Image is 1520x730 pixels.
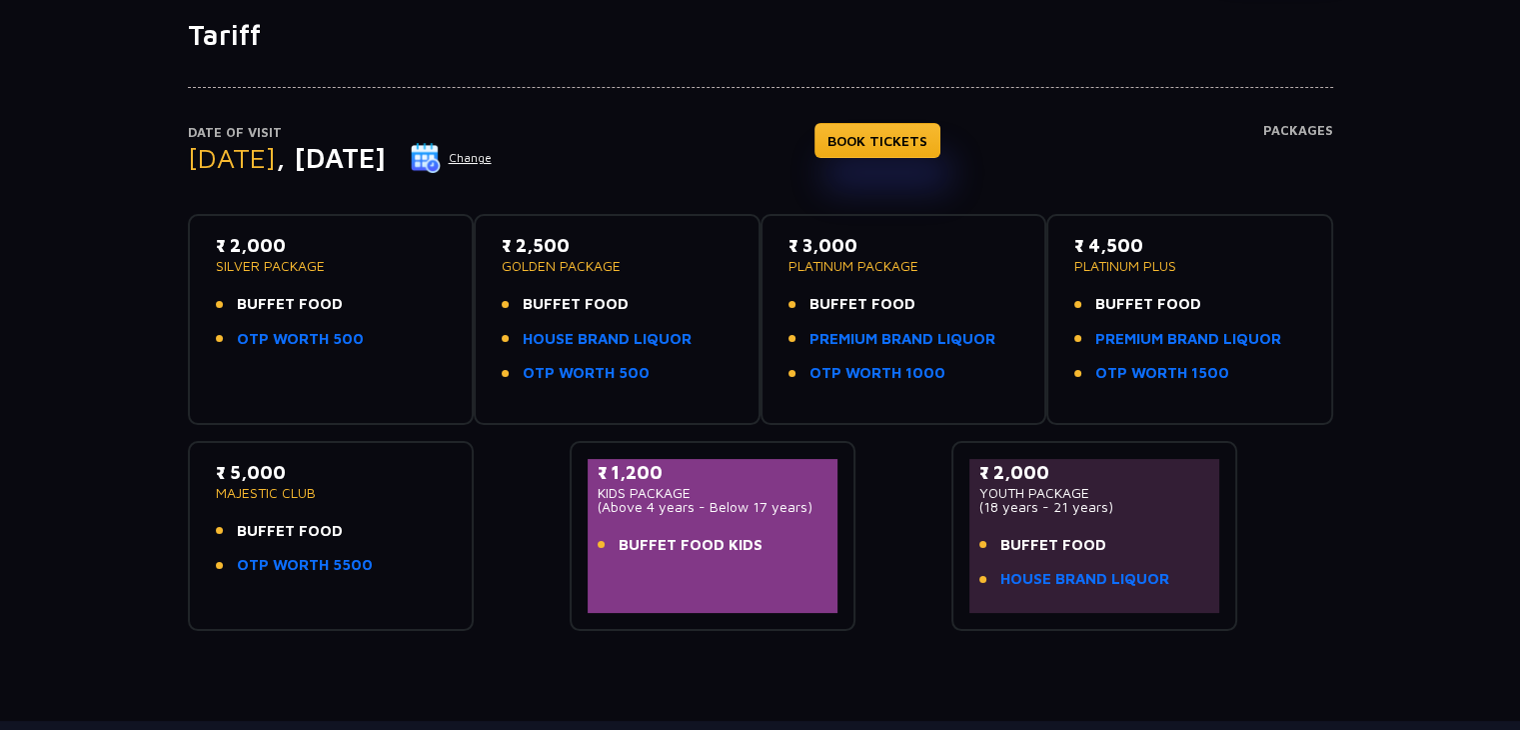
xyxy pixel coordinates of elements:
[237,293,343,316] span: BUFFET FOOD
[1095,328,1281,351] a: PREMIUM BRAND LIQUOR
[523,293,629,316] span: BUFFET FOOD
[979,459,1210,486] p: ₹ 2,000
[188,123,493,143] p: Date of Visit
[188,18,1333,52] h1: Tariff
[216,232,447,259] p: ₹ 2,000
[788,259,1019,273] p: PLATINUM PACKAGE
[598,459,828,486] p: ₹ 1,200
[1000,534,1106,557] span: BUFFET FOOD
[1095,293,1201,316] span: BUFFET FOOD
[523,328,692,351] a: HOUSE BRAND LIQUOR
[619,534,762,557] span: BUFFET FOOD KIDS
[237,554,373,577] a: OTP WORTH 5500
[216,259,447,273] p: SILVER PACKAGE
[502,259,733,273] p: GOLDEN PACKAGE
[523,362,650,385] a: OTP WORTH 500
[788,232,1019,259] p: ₹ 3,000
[809,328,995,351] a: PREMIUM BRAND LIQUOR
[979,500,1210,514] p: (18 years - 21 years)
[1095,362,1229,385] a: OTP WORTH 1500
[809,362,945,385] a: OTP WORTH 1000
[410,142,493,174] button: Change
[216,486,447,500] p: MAJESTIC CLUB
[809,293,915,316] span: BUFFET FOOD
[216,459,447,486] p: ₹ 5,000
[598,500,828,514] p: (Above 4 years - Below 17 years)
[502,232,733,259] p: ₹ 2,500
[237,328,364,351] a: OTP WORTH 500
[1263,123,1333,195] h4: Packages
[188,141,276,174] span: [DATE]
[1074,259,1305,273] p: PLATINUM PLUS
[1000,568,1169,591] a: HOUSE BRAND LIQUOR
[598,486,828,500] p: KIDS PACKAGE
[276,141,386,174] span: , [DATE]
[814,123,940,158] a: BOOK TICKETS
[979,486,1210,500] p: YOUTH PACKAGE
[237,520,343,543] span: BUFFET FOOD
[1074,232,1305,259] p: ₹ 4,500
